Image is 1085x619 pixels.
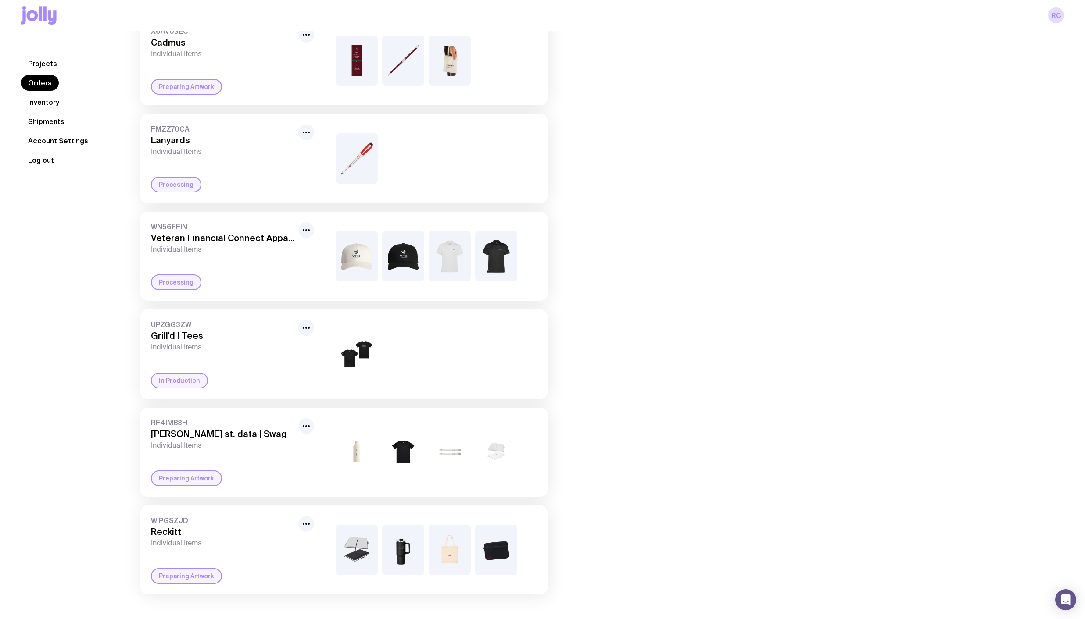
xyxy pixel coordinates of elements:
[151,37,295,48] h3: Cadmus
[1055,589,1076,610] div: Open Intercom Messenger
[151,147,295,156] span: Individual Items
[151,568,222,584] div: Preparing Artwork
[21,56,64,71] a: Projects
[151,331,295,341] h3: Grill'd | Tees
[151,470,222,486] div: Preparing Artwork
[151,516,295,525] span: WIPGSZJD
[21,94,66,110] a: Inventory
[151,50,295,58] span: Individual Items
[151,418,295,427] span: RF4IMB3H
[21,75,59,91] a: Orders
[151,222,295,231] span: WN56FFIN
[151,177,201,192] div: Processing
[151,135,295,146] h3: Lanyards
[151,429,295,439] h3: [PERSON_NAME] st. data | Swag
[151,245,295,254] span: Individual Items
[151,373,208,388] div: In Production
[151,441,295,450] span: Individual Items
[21,152,61,168] button: Log out
[21,133,95,149] a: Account Settings
[21,114,72,129] a: Shipments
[151,125,295,133] span: FMZZ70CA
[151,79,222,95] div: Preparing Artwork
[151,343,295,352] span: Individual Items
[151,320,295,329] span: UPZGG3ZW
[151,539,295,548] span: Individual Items
[151,233,295,243] h3: Veteran Financial Connect Apparel
[151,274,201,290] div: Processing
[151,527,295,537] h3: Reckitt
[1048,7,1064,23] a: RC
